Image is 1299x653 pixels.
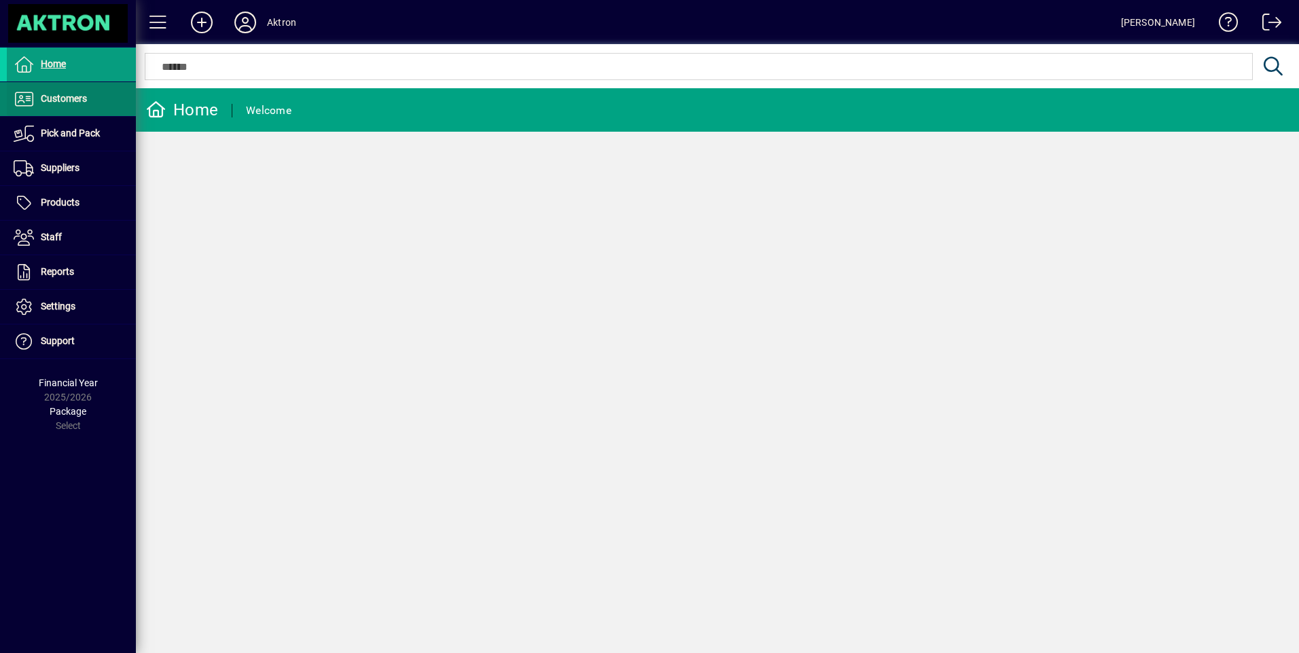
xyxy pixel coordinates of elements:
span: Home [41,58,66,69]
a: Knowledge Base [1209,3,1239,47]
span: Suppliers [41,162,79,173]
span: Package [50,406,86,417]
a: Products [7,186,136,220]
a: Suppliers [7,151,136,185]
span: Settings [41,301,75,312]
button: Profile [224,10,267,35]
div: [PERSON_NAME] [1121,12,1195,33]
span: Pick and Pack [41,128,100,138]
a: Customers [7,82,136,116]
a: Reports [7,255,136,289]
span: Support [41,335,75,346]
span: Products [41,197,79,208]
div: Home [146,99,218,121]
span: Staff [41,231,62,242]
span: Reports [41,266,74,277]
a: Pick and Pack [7,117,136,151]
a: Logout [1252,3,1282,47]
button: Add [180,10,224,35]
span: Financial Year [39,377,98,388]
div: Aktron [267,12,296,33]
a: Staff [7,221,136,255]
a: Settings [7,290,136,324]
span: Customers [41,93,87,104]
div: Welcome [246,100,291,122]
a: Support [7,324,136,358]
